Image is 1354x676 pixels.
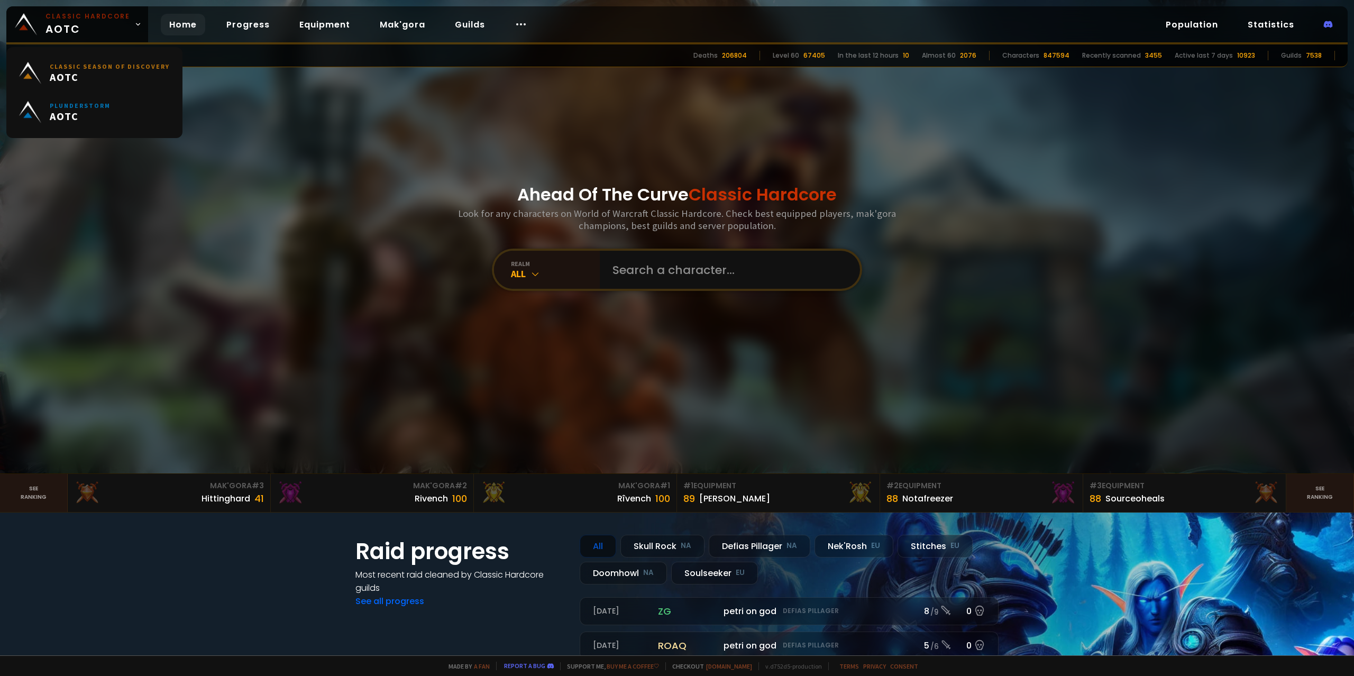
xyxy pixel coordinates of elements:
a: See all progress [355,595,424,607]
a: Mak'Gora#3Hittinghard41 [68,474,271,512]
small: NA [681,541,691,551]
div: [PERSON_NAME] [699,492,770,505]
a: Terms [839,662,859,670]
a: Buy me a coffee [607,662,659,670]
span: AOTC [45,12,130,37]
a: Consent [890,662,918,670]
a: Population [1157,14,1227,35]
div: Nek'Rosh [815,535,893,558]
a: Seeranking [1286,474,1354,512]
div: Recently scanned [1082,51,1141,60]
a: [DOMAIN_NAME] [706,662,752,670]
div: Mak'Gora [277,480,467,491]
div: Guilds [1281,51,1302,60]
div: Rivench [415,492,448,505]
span: # 1 [683,480,693,491]
div: 67405 [803,51,825,60]
span: AOTC [50,109,111,123]
a: Classic HardcoreAOTC [6,6,148,42]
div: 3455 [1145,51,1162,60]
a: Privacy [863,662,886,670]
h1: Raid progress [355,535,567,568]
small: EU [736,568,745,578]
div: Mak'Gora [480,480,670,491]
div: All [580,535,616,558]
div: Doomhowl [580,562,667,584]
span: AOTC [50,70,170,84]
a: #3Equipment88Sourceoheals [1083,474,1286,512]
a: PlunderstormAOTC [13,93,176,132]
div: Active last 7 days [1175,51,1233,60]
span: Support me, [560,662,659,670]
div: Equipment [886,480,1076,491]
small: EU [950,541,959,551]
div: Characters [1002,51,1039,60]
small: EU [871,541,880,551]
span: # 2 [455,480,467,491]
span: Checkout [665,662,752,670]
a: Progress [218,14,278,35]
a: #1Equipment89[PERSON_NAME] [677,474,880,512]
span: # 3 [252,480,264,491]
span: Classic Hardcore [689,182,837,206]
div: Sourceoheals [1105,492,1165,505]
div: Equipment [683,480,873,491]
a: Mak'Gora#1Rîvench100 [474,474,677,512]
a: Classic Season of DiscoveryAOTC [13,53,176,93]
div: Almost 60 [922,51,956,60]
div: 100 [655,491,670,506]
div: 100 [452,491,467,506]
div: 89 [683,491,695,506]
span: # 1 [660,480,670,491]
a: Equipment [291,14,359,35]
div: Equipment [1090,480,1279,491]
h1: Ahead Of The Curve [517,182,837,207]
a: Mak'Gora#2Rivench100 [271,474,474,512]
div: 88 [1090,491,1101,506]
div: realm [511,260,600,268]
div: Rîvench [617,492,651,505]
div: Notafreezer [902,492,953,505]
a: #2Equipment88Notafreezer [880,474,1083,512]
a: [DATE]zgpetri on godDefias Pillager8 /90 [580,597,999,625]
div: 10923 [1237,51,1255,60]
a: Report a bug [504,662,545,670]
span: # 3 [1090,480,1102,491]
small: Classic Season of Discovery [50,62,170,70]
div: Skull Rock [620,535,705,558]
a: Statistics [1239,14,1303,35]
a: Mak'gora [371,14,434,35]
div: All [511,268,600,280]
h4: Most recent raid cleaned by Classic Hardcore guilds [355,568,567,595]
a: Guilds [446,14,493,35]
small: NA [786,541,797,551]
div: Stitches [898,535,973,558]
div: Deaths [693,51,718,60]
a: [DATE]roaqpetri on godDefias Pillager5 /60 [580,632,999,660]
a: a fan [474,662,490,670]
div: 41 [254,491,264,506]
div: 2076 [960,51,976,60]
span: v. d752d5 - production [758,662,822,670]
div: In the last 12 hours [838,51,899,60]
div: 7538 [1306,51,1322,60]
input: Search a character... [606,251,847,289]
span: # 2 [886,480,899,491]
div: Hittinghard [202,492,250,505]
div: 847594 [1044,51,1069,60]
div: Defias Pillager [709,535,810,558]
a: Home [161,14,205,35]
small: NA [643,568,654,578]
div: Level 60 [773,51,799,60]
span: Made by [442,662,490,670]
div: 206804 [722,51,747,60]
h3: Look for any characters on World of Warcraft Classic Hardcore. Check best equipped players, mak'g... [454,207,900,232]
div: Mak'Gora [74,480,264,491]
small: Plunderstorm [50,102,111,109]
div: 10 [903,51,909,60]
div: Soulseeker [671,562,758,584]
div: 88 [886,491,898,506]
small: Classic Hardcore [45,12,130,21]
